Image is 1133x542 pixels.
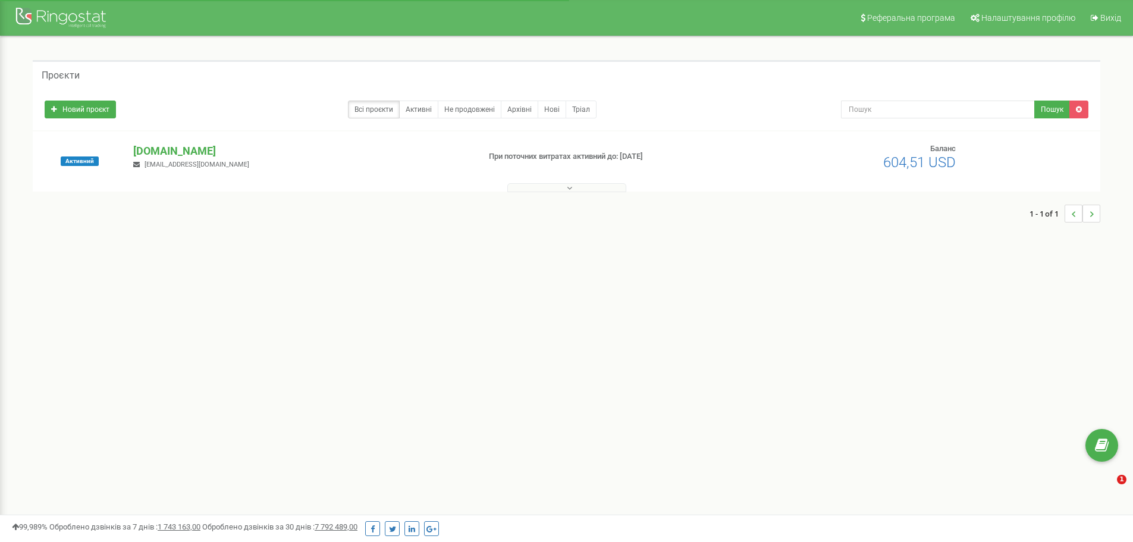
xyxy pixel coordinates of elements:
span: 99,989% [12,522,48,531]
a: Архівні [501,101,538,118]
a: Новий проєкт [45,101,116,118]
span: Реферальна програма [867,13,955,23]
p: [DOMAIN_NAME] [133,143,469,159]
a: Активні [399,101,438,118]
a: Нові [538,101,566,118]
u: 1 743 163,00 [158,522,200,531]
u: 7 792 489,00 [315,522,357,531]
span: Оброблено дзвінків за 30 днів : [202,522,357,531]
a: Всі проєкти [348,101,400,118]
span: 1 [1117,475,1126,484]
span: 1 - 1 of 1 [1030,205,1065,223]
span: Активний [61,156,99,166]
span: Вихід [1100,13,1121,23]
button: Пошук [1034,101,1070,118]
a: Тріал [566,101,597,118]
span: Налаштування профілю [981,13,1075,23]
span: 604,51 USD [883,154,956,171]
a: Не продовжені [438,101,501,118]
h5: Проєкти [42,70,80,81]
nav: ... [1030,193,1100,234]
span: Баланс [930,144,956,153]
p: При поточних витратах активний до: [DATE] [489,151,736,162]
iframe: Intercom live chat [1093,475,1121,503]
span: Оброблено дзвінків за 7 днів : [49,522,200,531]
span: [EMAIL_ADDRESS][DOMAIN_NAME] [145,161,249,168]
input: Пошук [841,101,1035,118]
